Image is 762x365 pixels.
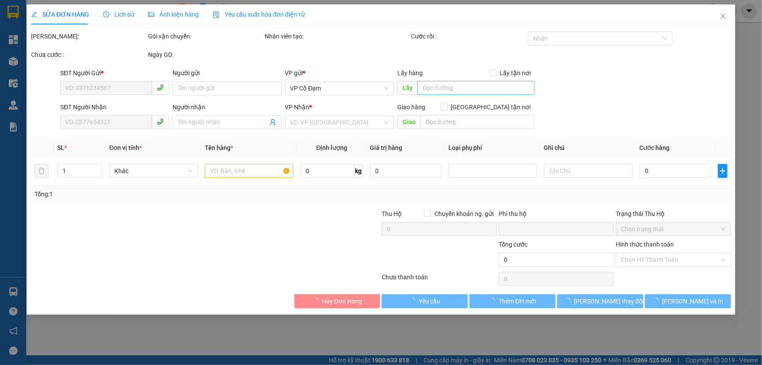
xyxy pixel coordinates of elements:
th: Ghi chú [541,139,636,156]
span: Lấy tận nơi [497,68,534,78]
button: [PERSON_NAME] và In [645,294,731,308]
span: Thu Hộ [382,210,402,217]
div: Phí thu hộ [499,209,614,222]
span: picture [148,11,154,17]
span: kg [355,164,363,178]
span: Chuyển khoản ng. gửi [431,209,497,219]
span: Khác [114,164,193,177]
span: Yêu cầu xuất hóa đơn điện tử [213,11,305,18]
input: Dọc đường [417,81,534,95]
span: phone [157,84,164,91]
span: loading [312,298,322,304]
span: SỬA ĐƠN HÀNG [31,11,89,18]
div: SĐT Người Gửi [60,68,169,78]
span: loading [564,298,574,304]
div: Người gửi [172,68,281,78]
div: SĐT Người Nhận [60,102,169,112]
div: Ngày GD: [148,50,263,59]
button: plus [718,164,728,178]
span: SL [57,144,64,151]
input: VD: Bàn, Ghế [205,164,293,178]
span: [PERSON_NAME] và In [662,296,724,306]
span: Chọn trạng thái [621,222,726,236]
span: Giá trị hàng [370,144,403,151]
span: [GEOGRAPHIC_DATA] tận nơi [448,102,534,112]
button: Thêm ĐH mới [469,294,555,308]
span: VP Cổ Đạm [290,82,389,95]
span: Tổng cước [499,241,528,248]
span: clock-circle [103,11,109,17]
div: Nhân viên tạo: [265,31,410,41]
span: VP Nhận [285,104,310,111]
th: Loại phụ phí [445,139,541,156]
div: Trạng thái Thu Hộ [616,209,731,219]
span: Hủy Đơn Hàng [322,296,362,306]
div: [PERSON_NAME]: [31,31,146,41]
div: Chưa thanh toán [381,272,498,288]
span: Đơn vị tính [109,144,142,151]
div: Cước rồi : [411,31,526,41]
button: Hủy Đơn Hàng [294,294,380,308]
div: Người nhận [172,102,281,112]
span: user-add [269,119,276,126]
span: Định lượng [316,144,347,151]
span: Giao hàng [397,104,425,111]
span: Cước hàng [640,144,670,151]
button: delete [34,164,48,178]
span: Yêu cầu [419,296,440,306]
span: Ảnh kiện hàng [148,11,199,18]
span: loading [489,298,499,304]
span: loading [653,298,662,304]
label: Hình thức thanh toán [616,241,674,248]
span: close [720,13,727,20]
div: Tổng: 1 [34,189,294,199]
span: Lấy hàng [397,70,423,76]
button: [PERSON_NAME] thay đổi [557,294,643,308]
span: [PERSON_NAME] thay đổi [574,296,644,306]
span: plus [718,167,727,174]
button: Yêu cầu [382,294,468,308]
input: Ghi Chú [544,164,633,178]
span: edit [31,11,37,17]
div: Gói vận chuyển: [148,31,263,41]
span: Tên hàng [205,144,233,151]
span: Giao [397,115,421,129]
img: icon [213,11,220,18]
span: phone [157,118,164,125]
div: VP gửi [285,68,394,78]
input: Dọc đường [421,115,534,129]
button: Close [711,4,735,29]
span: loading [409,298,419,304]
div: Chưa cước : [31,50,146,59]
span: Lấy [397,81,417,95]
span: Thêm ĐH mới [499,296,536,306]
span: Lịch sử [103,11,134,18]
